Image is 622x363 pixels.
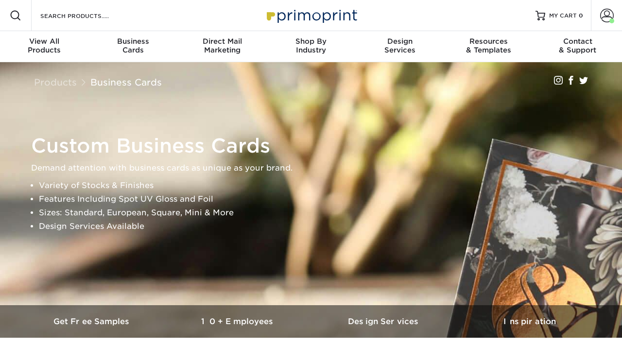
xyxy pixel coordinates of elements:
[262,5,360,26] img: Primoprint
[89,37,178,46] span: Business
[19,305,165,338] a: Get Free Samples
[34,77,77,87] a: Products
[90,77,162,87] a: Business Cards
[89,31,178,62] a: BusinessCards
[39,10,134,21] input: SEARCH PRODUCTS.....
[267,31,356,62] a: Shop ByIndustry
[178,37,267,54] div: Marketing
[355,37,444,46] span: Design
[31,134,600,157] h1: Custom Business Cards
[89,37,178,54] div: Cards
[355,31,444,62] a: DesignServices
[444,31,533,62] a: Resources& Templates
[267,37,356,54] div: Industry
[39,192,600,206] li: Features Including Spot UV Gloss and Foil
[267,37,356,46] span: Shop By
[533,37,622,54] div: & Support
[444,37,533,46] span: Resources
[355,37,444,54] div: Services
[533,37,622,46] span: Contact
[444,37,533,54] div: & Templates
[457,317,603,326] h3: Inspiration
[549,12,577,20] span: MY CART
[579,12,583,19] span: 0
[39,220,600,233] li: Design Services Available
[19,317,165,326] h3: Get Free Samples
[31,161,600,175] p: Demand attention with business cards as unique as your brand.
[457,305,603,338] a: Inspiration
[39,206,600,220] li: Sizes: Standard, European, Square, Mini & More
[533,31,622,62] a: Contact& Support
[165,317,311,326] h3: 10+ Employees
[39,179,600,192] li: Variety of Stocks & Finishes
[311,317,457,326] h3: Design Services
[311,305,457,338] a: Design Services
[178,31,267,62] a: Direct MailMarketing
[165,305,311,338] a: 10+ Employees
[178,37,267,46] span: Direct Mail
